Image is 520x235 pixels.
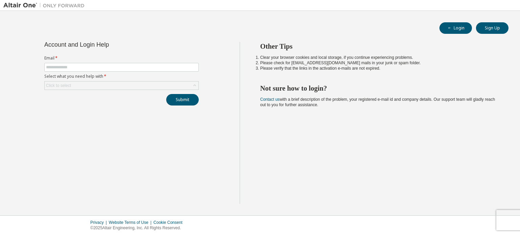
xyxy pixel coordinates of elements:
a: Contact us [260,97,280,102]
li: Please check for [EMAIL_ADDRESS][DOMAIN_NAME] mails in your junk or spam folder. [260,60,497,66]
label: Select what you need help with [44,74,199,79]
label: Email [44,55,199,61]
li: Clear your browser cookies and local storage, if you continue experiencing problems. [260,55,497,60]
h2: Not sure how to login? [260,84,497,93]
li: Please verify that the links in the activation e-mails are not expired. [260,66,497,71]
div: Cookie Consent [153,220,186,225]
div: Click to select [46,83,71,88]
img: Altair One [3,2,88,9]
button: Login [439,22,472,34]
div: Account and Login Help [44,42,168,47]
div: Privacy [90,220,109,225]
p: © 2025 Altair Engineering, Inc. All Rights Reserved. [90,225,187,231]
button: Submit [166,94,199,105]
button: Sign Up [476,22,508,34]
div: Click to select [45,81,198,90]
div: Website Terms of Use [109,220,153,225]
h2: Other Tips [260,42,497,51]
span: with a brief description of the problem, your registered e-mail id and company details. Our suppo... [260,97,495,107]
